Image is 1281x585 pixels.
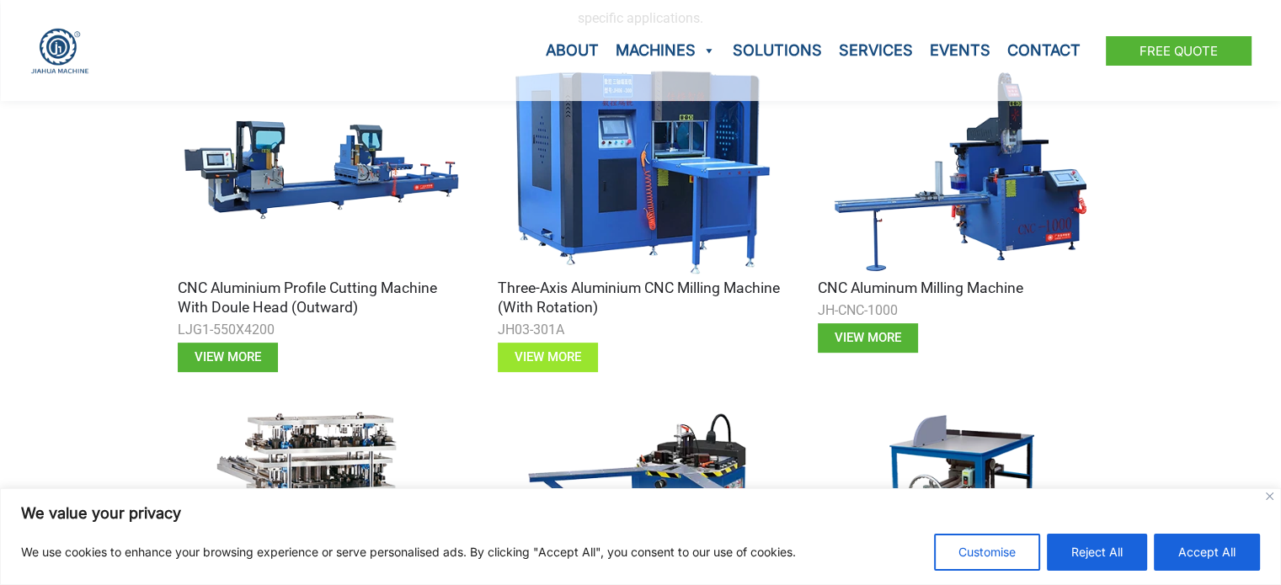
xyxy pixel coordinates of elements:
p: We use cookies to enhance your browsing experience or serve personalised ads. By clicking "Accept... [21,542,796,562]
img: Close [1266,492,1273,500]
img: JH Aluminium Window & Door Processing Machines [30,28,90,74]
div: JH03-301A [498,317,784,343]
img: aluminium window making machine 3 [818,64,1104,279]
span: View more [195,351,261,364]
h3: CNC Aluminium Profile Cutting Machine with Doule Head (Outward) [178,279,464,317]
a: View more [178,343,278,372]
img: aluminium window making machine 2 [498,64,784,279]
a: View more [498,343,598,372]
img: aluminium window making machine 1 [178,64,464,279]
h3: Three-axis Aluminium CNC Milling Machine (with Rotation) [498,279,784,317]
span: View more [515,351,581,364]
div: JH-CNC-1000 [818,298,1104,323]
p: We value your privacy [21,503,1260,524]
a: View more [818,323,918,353]
button: Accept All [1154,534,1260,571]
span: View more [835,332,901,344]
a: Free Quote [1106,36,1252,66]
button: Reject All [1047,534,1147,571]
button: Customise [934,534,1040,571]
div: LJG1-550X4200 [178,317,464,343]
h3: CNC Aluminum Milling Machine [818,279,1104,298]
